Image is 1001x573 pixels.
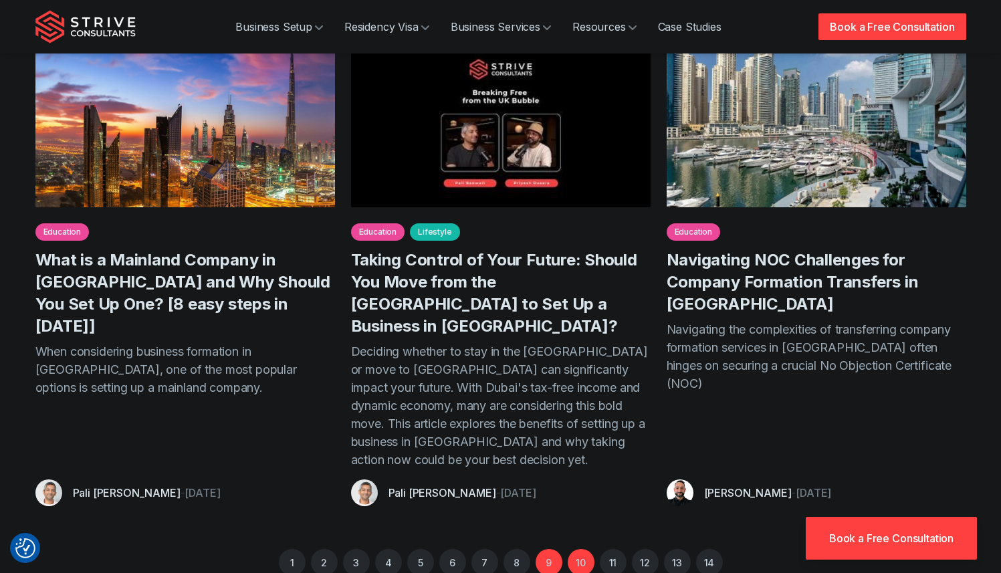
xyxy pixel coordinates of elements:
img: setting up a business in dubai [35,39,335,207]
img: Strive Consultants [35,10,136,43]
img: Pali Banwait, CEO, Strive Consultants, Dubai, UAE [35,479,62,506]
a: Case Studies [647,13,732,40]
p: When considering business formation in [GEOGRAPHIC_DATA], one of the most popular options is sett... [35,342,335,469]
a: Book a Free Consultation [806,517,977,560]
a: Business Services [440,13,562,40]
a: Taking Control of Your Future: Should You Move from the [GEOGRAPHIC_DATA] to Set Up a Business in... [351,250,637,336]
img: Navigating NOC Challenges for Company Formation Transfers in Dubai [667,39,966,207]
button: Consent Preferences [15,538,35,558]
time: [DATE] [185,486,220,499]
img: aDXDSydWJ-7kSlbU_Untitleddesign-75-.png [667,479,693,506]
a: [PERSON_NAME] [704,486,792,499]
time: [DATE] [796,486,831,499]
time: [DATE] [500,486,536,499]
a: Pali [PERSON_NAME] [388,486,496,499]
span: - [181,486,185,499]
img: Pali Banwait, CEO, Strive Consultants, Dubai, UAE [351,479,378,506]
a: What is a Mainland Company in [GEOGRAPHIC_DATA] and Why Should You Set Up One? [8 easy steps in [... [35,250,330,336]
a: Education [667,223,721,241]
a: Education [351,223,405,241]
a: Business Setup [225,13,334,40]
span: - [496,486,501,499]
img: Revisit consent button [15,538,35,558]
a: Pali [PERSON_NAME] [73,486,181,499]
a: Navigating NOC Challenges for Company Formation Transfers in [GEOGRAPHIC_DATA] [667,250,919,314]
span: - [791,486,796,499]
a: Book a Free Consultation [818,13,966,40]
a: Education [35,223,90,241]
a: Lifestyle [410,223,460,241]
p: Deciding whether to stay in the [GEOGRAPHIC_DATA] or move to [GEOGRAPHIC_DATA] can significantly ... [351,342,651,469]
a: Resources [562,13,647,40]
a: Residency Visa [334,13,440,40]
img: Choosing Your Path: UK Bubble vs. Dubai Opportunity [351,39,651,207]
p: Navigating the complexities of transferring company formation services in [GEOGRAPHIC_DATA] often... [667,320,966,469]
